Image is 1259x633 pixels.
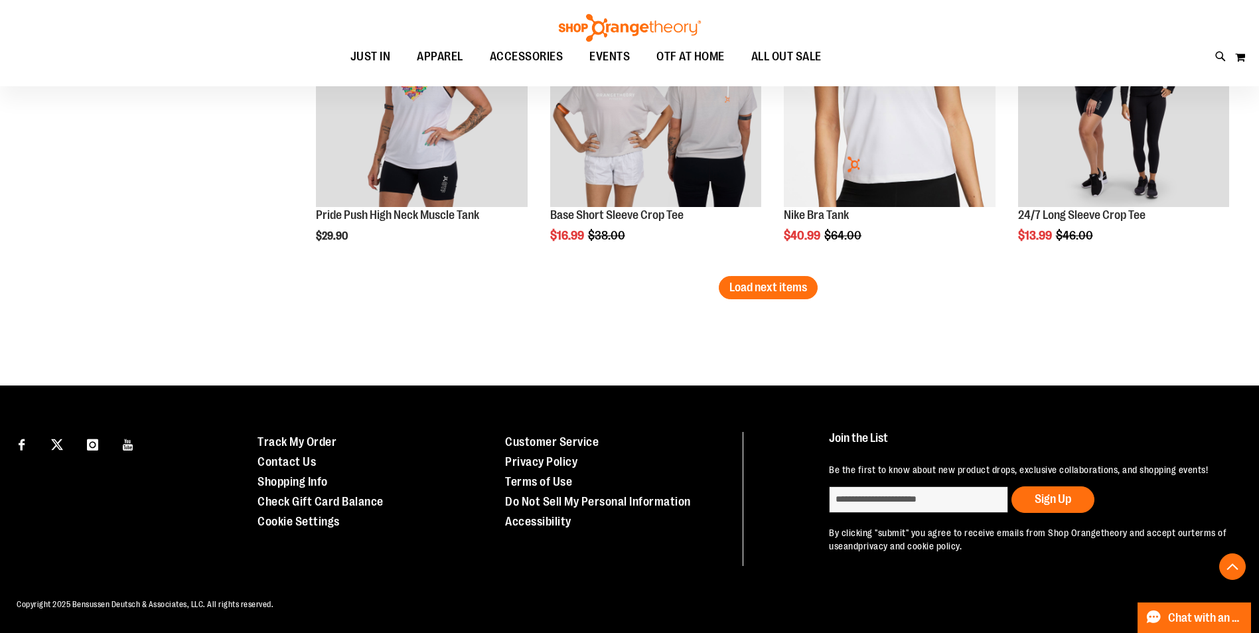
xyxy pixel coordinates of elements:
[505,435,599,449] a: Customer Service
[1011,486,1094,513] button: Sign Up
[10,432,33,455] a: Visit our Facebook page
[829,526,1228,553] p: By clicking "submit" you agree to receive emails from Shop Orangetheory and accept our and
[550,208,684,222] a: Base Short Sleeve Crop Tee
[258,475,328,488] a: Shopping Info
[1219,553,1246,580] button: Back To Top
[51,439,63,451] img: Twitter
[350,42,391,72] span: JUST IN
[505,495,691,508] a: Do Not Sell My Personal Information
[729,281,807,294] span: Load next items
[1035,492,1071,506] span: Sign Up
[1056,229,1095,242] span: $46.00
[719,276,818,299] button: Load next items
[751,42,822,72] span: ALL OUT SALE
[1168,612,1243,624] span: Chat with an Expert
[258,495,384,508] a: Check Gift Card Balance
[829,432,1228,457] h4: Join the List
[589,42,630,72] span: EVENTS
[17,600,273,609] span: Copyright 2025 Bensussen Deutsch & Associates, LLC. All rights reserved.
[656,42,725,72] span: OTF AT HOME
[417,42,463,72] span: APPAREL
[1138,602,1252,633] button: Chat with an Expert
[258,515,340,528] a: Cookie Settings
[829,486,1008,513] input: enter email
[117,432,140,455] a: Visit our Youtube page
[46,432,69,455] a: Visit our X page
[829,527,1226,551] a: terms of use
[505,455,577,468] a: Privacy Policy
[550,229,586,242] span: $16.99
[490,42,563,72] span: ACCESSORIES
[1018,208,1146,222] a: 24/7 Long Sleeve Crop Tee
[557,14,703,42] img: Shop Orangetheory
[316,208,479,222] a: Pride Push High Neck Muscle Tank
[505,475,572,488] a: Terms of Use
[316,230,350,242] span: $29.90
[784,208,849,222] a: Nike Bra Tank
[858,541,962,551] a: privacy and cookie policy.
[81,432,104,455] a: Visit our Instagram page
[258,455,316,468] a: Contact Us
[829,463,1228,476] p: Be the first to know about new product drops, exclusive collaborations, and shopping events!
[505,515,571,528] a: Accessibility
[784,229,822,242] span: $40.99
[588,229,627,242] span: $38.00
[1018,229,1054,242] span: $13.99
[258,435,336,449] a: Track My Order
[824,229,863,242] span: $64.00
